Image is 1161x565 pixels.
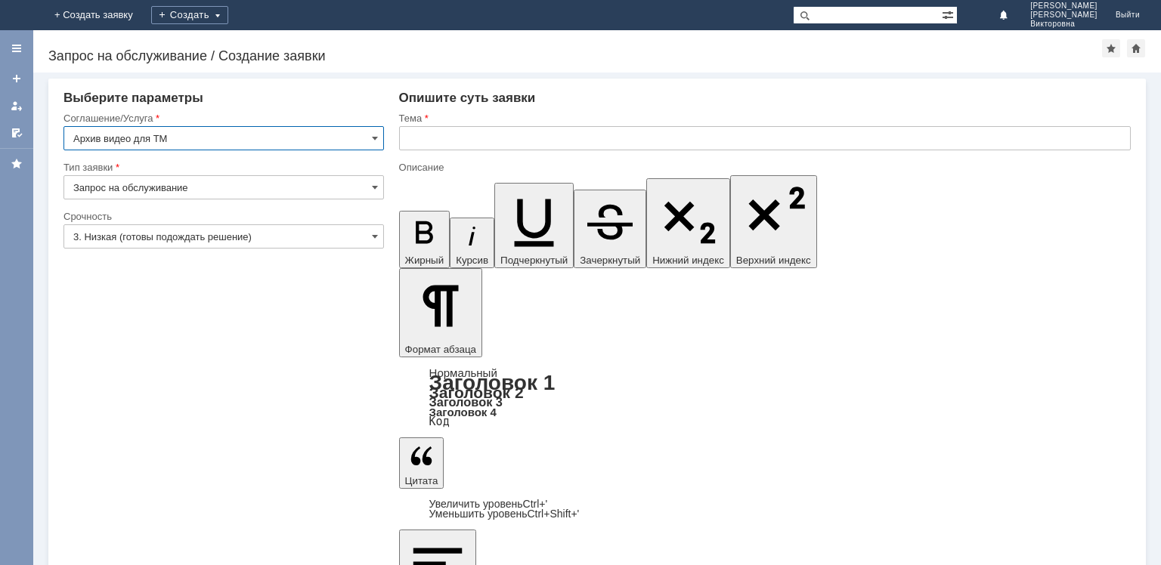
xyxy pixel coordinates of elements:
[646,178,730,268] button: Нижний индекс
[405,255,444,266] span: Жирный
[1102,39,1120,57] div: Добавить в избранное
[63,162,381,172] div: Тип заявки
[5,66,29,91] a: Создать заявку
[63,113,381,123] div: Соглашение/Услуга
[429,498,548,510] a: Increase
[399,437,444,489] button: Цитата
[63,91,203,105] span: Выберите параметры
[399,113,1128,123] div: Тема
[1030,20,1098,29] span: Викторовна
[523,498,548,510] span: Ctrl+'
[730,175,817,268] button: Верхний индекс
[574,190,646,268] button: Зачеркнутый
[527,508,579,520] span: Ctrl+Shift+'
[429,371,556,394] a: Заголовок 1
[500,255,568,266] span: Подчеркнутый
[429,406,497,418] a: Заголовок 4
[429,384,524,401] a: Заголовок 2
[450,218,494,268] button: Курсив
[5,121,29,145] a: Мои согласования
[1030,2,1098,11] span: [PERSON_NAME]
[399,162,1128,172] div: Описание
[63,211,381,221] div: Срочность
[405,475,438,486] span: Цитата
[429,415,450,428] a: Код
[456,255,488,266] span: Курсив
[399,368,1131,427] div: Формат абзаца
[429,366,497,379] a: Нормальный
[942,7,957,21] span: Расширенный поиск
[399,268,482,357] button: Формат абзаца
[736,255,811,266] span: Верхний индекс
[151,6,228,24] div: Создать
[429,508,580,520] a: Decrease
[652,255,724,266] span: Нижний индекс
[48,48,1102,63] div: Запрос на обслуживание / Создание заявки
[399,499,1131,519] div: Цитата
[399,211,450,268] button: Жирный
[1030,11,1098,20] span: [PERSON_NAME]
[1127,39,1145,57] div: Сделать домашней страницей
[494,183,574,268] button: Подчеркнутый
[399,91,536,105] span: Опишите суть заявки
[429,395,503,409] a: Заголовок 3
[405,344,476,355] span: Формат абзаца
[5,94,29,118] a: Мои заявки
[580,255,640,266] span: Зачеркнутый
